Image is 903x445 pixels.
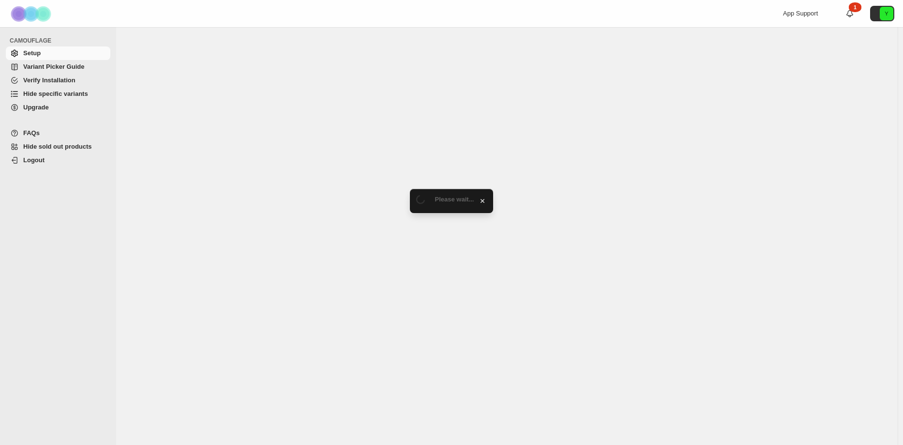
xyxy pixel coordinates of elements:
span: Hide specific variants [23,90,88,97]
div: 1 [849,2,861,12]
a: FAQs [6,126,110,140]
span: Avatar with initials Y [880,7,893,20]
a: Hide specific variants [6,87,110,101]
a: Setup [6,46,110,60]
span: Upgrade [23,104,49,111]
a: Hide sold out products [6,140,110,153]
a: 1 [845,9,855,18]
span: Variant Picker Guide [23,63,84,70]
span: Please wait... [435,196,474,203]
text: Y [885,11,888,16]
span: Setup [23,49,41,57]
button: Avatar with initials Y [870,6,894,21]
span: Verify Installation [23,77,75,84]
span: Logout [23,156,45,164]
a: Variant Picker Guide [6,60,110,74]
img: Camouflage [8,0,56,27]
a: Logout [6,153,110,167]
span: CAMOUFLAGE [10,37,111,45]
span: App Support [783,10,818,17]
span: FAQs [23,129,40,137]
span: Hide sold out products [23,143,92,150]
a: Verify Installation [6,74,110,87]
a: Upgrade [6,101,110,114]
